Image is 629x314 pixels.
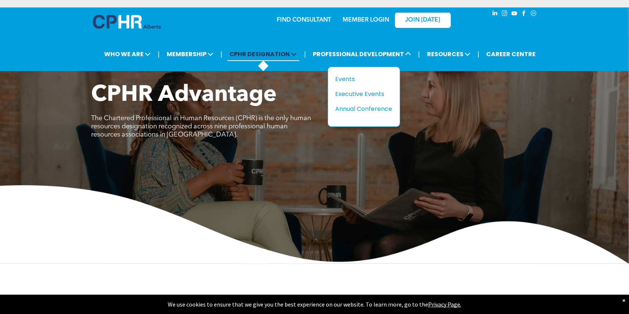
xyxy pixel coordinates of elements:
[491,9,499,19] a: linkedin
[478,47,479,62] li: |
[501,9,509,19] a: instagram
[405,17,440,24] span: JOIN [DATE]
[530,9,538,19] a: Social network
[93,15,161,29] img: A blue and white logo for cp alberta
[304,47,306,62] li: |
[164,47,216,61] span: MEMBERSHIP
[510,9,519,19] a: youtube
[158,47,160,62] li: |
[227,47,299,61] span: CPHR DESIGNATION
[484,47,538,61] a: CAREER CENTRE
[336,89,387,99] div: Executive Events
[92,115,311,138] span: The Chartered Professional in Human Resources (CPHR) is the only human resources designation reco...
[336,74,387,84] div: Events
[277,17,331,23] a: FIND CONSULTANT
[622,297,625,304] div: Dismiss notification
[92,84,277,106] span: CPHR Advantage
[336,74,392,84] a: Events
[221,47,222,62] li: |
[102,47,153,61] span: WHO WE ARE
[428,301,461,308] a: Privacy Page.
[520,9,528,19] a: facebook
[395,13,451,28] a: JOIN [DATE]
[311,47,413,61] span: PROFESSIONAL DEVELOPMENT
[418,47,420,62] li: |
[336,104,387,113] div: Annual Conference
[336,89,392,99] a: Executive Events
[336,104,392,113] a: Annual Conference
[425,47,473,61] span: RESOURCES
[343,17,389,23] a: MEMBER LOGIN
